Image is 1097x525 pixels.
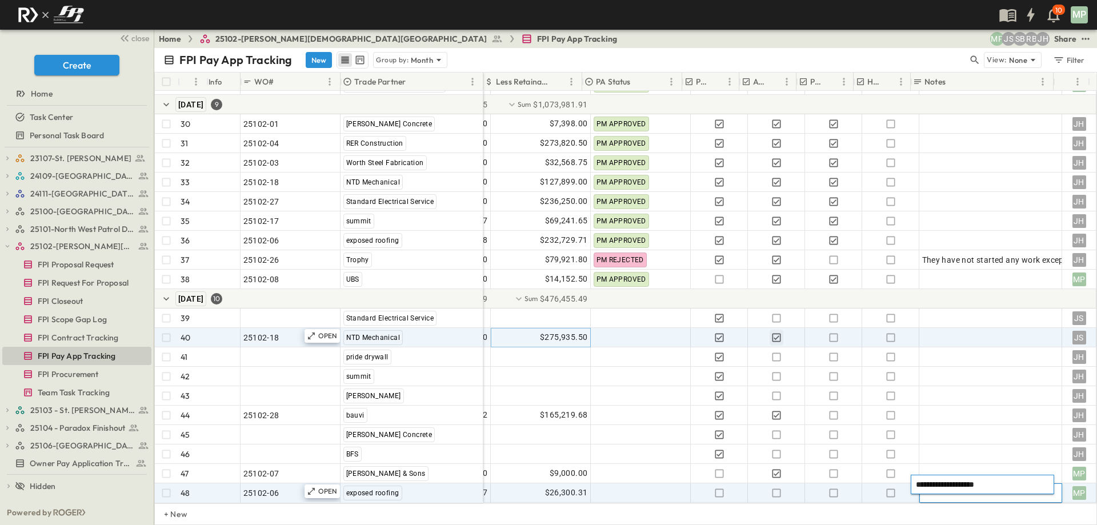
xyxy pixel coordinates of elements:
[15,420,149,436] a: 25104 - Paradox Finishout
[181,138,188,149] p: 31
[1036,75,1050,89] button: Menu
[159,33,624,45] nav: breadcrumbs
[346,470,426,478] span: [PERSON_NAME] & Sons
[243,215,279,227] span: 25102-17
[181,274,190,285] p: 38
[2,86,149,102] a: Home
[181,390,190,402] p: 43
[1072,467,1086,480] div: MP
[376,54,409,66] p: Group by:
[209,66,222,98] div: Info
[2,149,151,167] div: 23107-St. [PERSON_NAME]test
[2,384,149,400] a: Team Task Tracking
[38,387,110,398] span: Team Task Tracking
[30,223,135,235] span: 25101-North West Patrol Division
[181,371,190,382] p: 42
[346,237,399,245] span: exposed roofing
[30,130,104,141] span: Personal Task Board
[2,185,151,203] div: 24111-[GEOGRAPHIC_DATA]test
[540,234,587,247] span: $232,729.71
[346,334,401,342] span: NTD Mechanical
[1071,6,1088,23] div: MP
[780,75,794,89] button: Menu
[545,214,588,227] span: $69,241.65
[1058,75,1071,88] button: Sort
[540,293,587,304] span: $476,455.49
[199,33,503,45] a: 25102-[PERSON_NAME][DEMOGRAPHIC_DATA][GEOGRAPHIC_DATA]
[243,332,279,343] span: 25102-18
[2,126,151,145] div: Personal Task Boardtest
[346,489,399,497] span: exposed roofing
[837,75,851,89] button: Menu
[2,127,149,143] a: Personal Task Board
[924,76,946,87] p: Notes
[545,156,588,169] span: $32,568.75
[1048,52,1088,68] button: Filter
[2,330,149,346] a: FPI Contract Tracking
[346,159,424,167] span: Worth Steel Fabrication
[2,455,149,471] a: Owner Pay Application Tracking
[540,195,587,208] span: $236,250.00
[178,100,203,109] span: [DATE]
[15,168,149,184] a: 24109-St. Teresa of Calcutta Parish Hall
[181,332,190,343] p: 40
[540,331,587,344] span: $275,935.50
[30,458,131,469] span: Owner Pay Application Tracking
[1072,272,1086,286] div: MP
[1072,389,1086,403] div: JH
[894,75,908,89] button: Menu
[545,486,588,499] span: $26,300.31
[2,292,151,310] div: FPI Closeouttest
[181,235,190,246] p: 36
[867,76,883,87] p: HOLD CHECK
[38,295,83,307] span: FPI Closeout
[1072,447,1086,461] div: JH
[1072,156,1086,170] div: JH
[38,350,115,362] span: FPI Pay App Tracking
[2,365,151,383] div: FPI Procurementtest
[2,167,151,185] div: 24109-St. Teresa of Calcutta Parish Halltest
[346,256,369,264] span: Trophy
[1052,54,1085,66] div: Filter
[181,215,190,227] p: 35
[181,312,190,324] p: 39
[1072,195,1086,209] div: JH
[2,255,151,274] div: FPI Proposal Requesttest
[885,75,898,88] button: Sort
[38,332,119,343] span: FPI Contract Tracking
[189,75,203,89] button: Menu
[540,137,587,150] span: $273,820.50
[2,328,151,347] div: FPI Contract Trackingtest
[1072,234,1086,247] div: JH
[306,52,332,68] button: New
[664,75,678,89] button: Menu
[318,487,338,496] p: OPEN
[1013,32,1027,46] div: Sterling Barnett (sterling@fpibuilders.com)
[243,235,279,246] span: 25102-06
[596,76,631,87] p: PA Status
[131,33,149,44] span: close
[353,53,367,67] button: kanban view
[1036,32,1050,46] div: Jose Hurtado (jhurtado@fpibuilders.com)
[30,206,135,217] span: 25100-Vanguard Prep School
[1072,350,1086,364] div: JH
[2,310,151,328] div: FPI Scope Gap Logtest
[1002,32,1015,46] div: Jesse Sullivan (jsullivan@fpibuilders.com)
[771,75,783,88] button: Sort
[533,99,587,110] span: $1,073,981.91
[1072,214,1086,228] div: JH
[2,401,151,419] div: 25103 - St. [PERSON_NAME] Phase 2test
[1072,331,1086,344] div: JS
[2,348,149,364] a: FPI Pay App Tracking
[30,404,135,416] span: 25103 - St. [PERSON_NAME] Phase 2
[346,178,401,186] span: NTD Mechanical
[1024,32,1038,46] div: Regina Barnett (rbarnett@fpibuilders.com)
[337,51,369,69] div: table view
[596,275,646,283] span: PM APPROVED
[215,33,487,45] span: 25102-[PERSON_NAME][DEMOGRAPHIC_DATA][GEOGRAPHIC_DATA]
[243,410,279,421] span: 25102-28
[38,277,129,288] span: FPI Request For Proposal
[1055,6,1062,15] p: 10
[323,75,337,89] button: Menu
[179,52,292,68] p: FPI Pay App Tracking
